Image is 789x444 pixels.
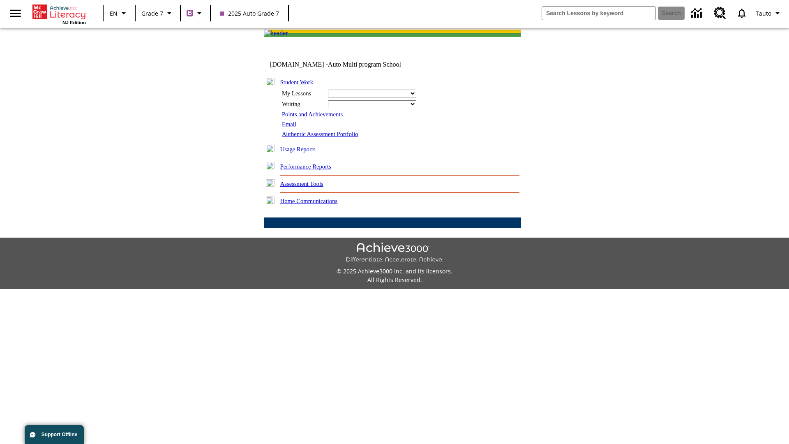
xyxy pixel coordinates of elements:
[220,9,279,18] span: 2025 Auto Grade 7
[280,79,313,86] a: Student Work
[328,61,401,68] nobr: Auto Multi program School
[280,163,331,170] a: Performance Reports
[270,61,421,68] td: [DOMAIN_NAME] -
[264,30,288,37] img: header
[282,90,323,97] div: My Lessons
[266,162,275,169] img: plus.gif
[106,6,132,21] button: Language: EN, Select a language
[42,432,77,437] span: Support Offline
[183,6,208,21] button: Boost Class color is purple. Change class color
[110,9,118,18] span: EN
[282,131,358,137] a: Authentic Assessment Portfolio
[280,180,323,187] a: Assessment Tools
[752,6,786,21] button: Profile/Settings
[686,2,709,25] a: Data Center
[141,9,163,18] span: Grade 7
[756,9,771,18] span: Tauto
[282,121,296,127] a: Email
[3,1,28,25] button: Open side menu
[266,78,275,85] img: minus.gif
[280,198,338,204] a: Home Communications
[282,101,323,108] div: Writing
[188,8,192,18] span: B
[731,2,752,24] a: Notifications
[32,3,86,25] div: Home
[266,197,275,204] img: plus.gif
[542,7,655,20] input: search field
[282,111,343,118] a: Points and Achievements
[25,425,84,444] button: Support Offline
[280,146,316,153] a: Usage Reports
[346,243,443,264] img: Achieve3000 Differentiate Accelerate Achieve
[266,179,275,187] img: plus.gif
[266,145,275,152] img: plus.gif
[62,20,86,25] span: NJ Edition
[138,6,178,21] button: Grade: Grade 7, Select a grade
[709,2,731,24] a: Resource Center, Will open in new tab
